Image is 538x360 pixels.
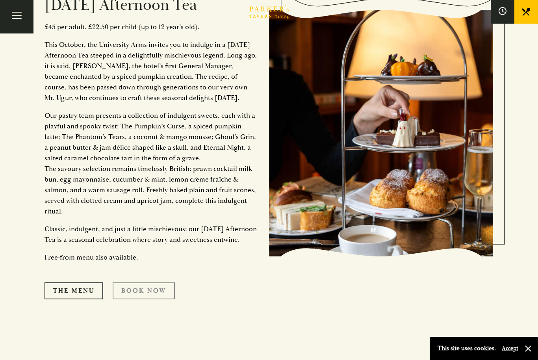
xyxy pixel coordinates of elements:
button: Accept [502,345,518,352]
a: Book Now [113,282,175,299]
p: Free-from menu also available. [45,252,257,263]
p: £45 per adult. £22.50 per child (up to 12 year’s old). [45,22,257,32]
a: The Menu [45,282,103,299]
p: This site uses cookies. [438,343,496,354]
p: Our pastry team presents a collection of indulgent sweets, each with a playful and spooky twist: ... [45,110,257,217]
button: Close and accept [524,345,532,353]
p: Classic, indulgent, and just a little mischievous: our [DATE] Afternoon Tea is a seasonal celebra... [45,224,257,245]
p: This October, the University Arms invites you to indulge in a [DATE] Afternoon Tea steeped in a d... [45,39,257,103]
